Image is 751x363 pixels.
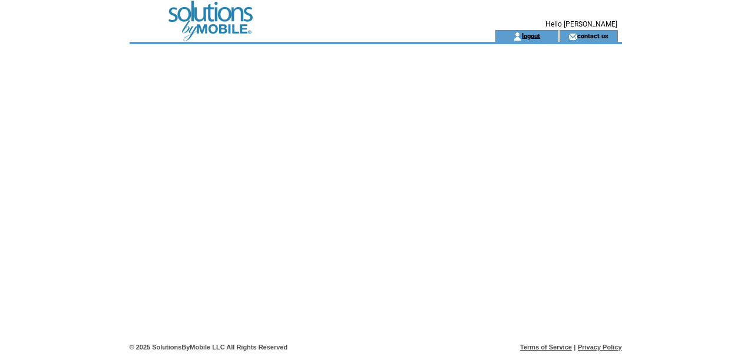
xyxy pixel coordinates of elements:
[513,32,522,41] img: account_icon.gif
[130,344,288,351] span: © 2025 SolutionsByMobile LLC All Rights Reserved
[545,20,617,28] span: Hello [PERSON_NAME]
[520,344,572,351] a: Terms of Service
[568,32,577,41] img: contact_us_icon.gif
[578,344,622,351] a: Privacy Policy
[574,344,575,351] span: |
[577,32,608,39] a: contact us
[522,32,540,39] a: logout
